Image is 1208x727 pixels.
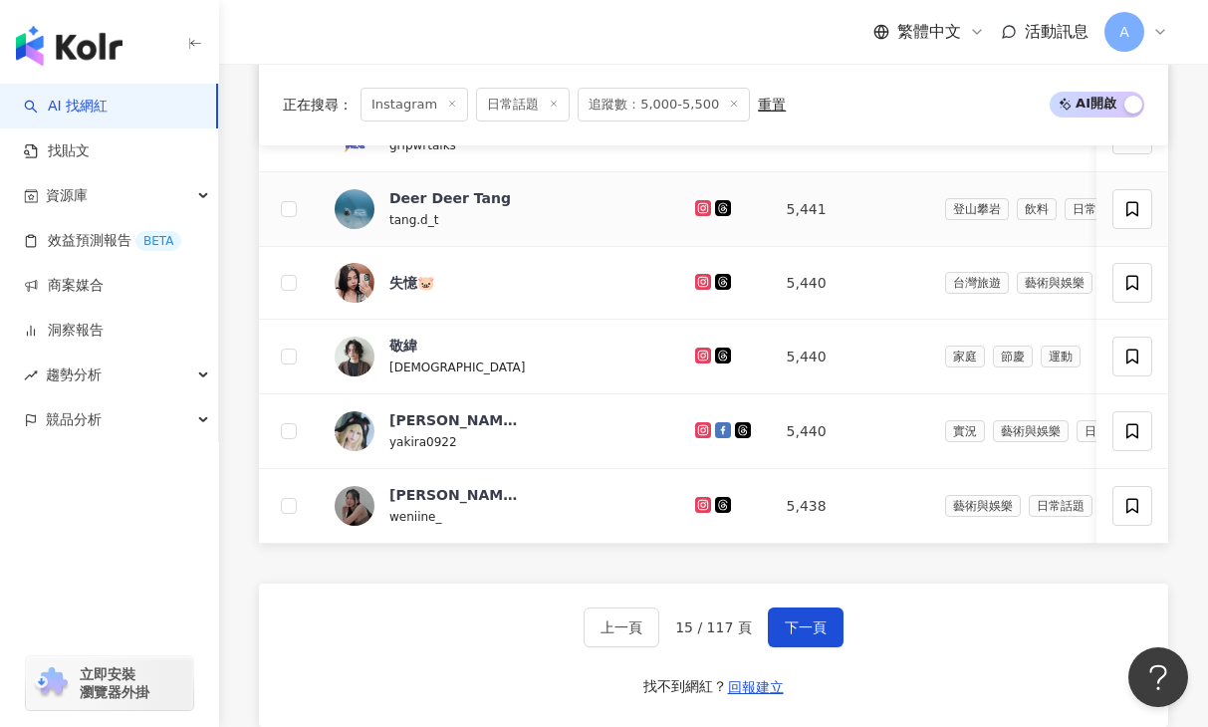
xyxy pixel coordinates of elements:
[758,97,786,113] div: 重置
[361,88,468,121] span: Instagram
[1065,198,1128,220] span: 日常話題
[584,607,659,647] button: 上一頁
[335,188,663,230] a: KOL AvatarDeer Deer Tangtang.d_t
[389,138,456,152] span: grlpwrtalks
[1077,420,1140,442] span: 日常話題
[771,394,929,469] td: 5,440
[727,671,785,703] button: 回報建立
[80,665,149,701] span: 立即安裝 瀏覽器外掛
[335,486,374,526] img: KOL Avatar
[389,435,457,449] span: yakira0922
[993,346,1033,367] span: 節慶
[24,276,104,296] a: 商案媒合
[1025,22,1088,41] span: 活動訊息
[335,485,663,527] a: KOL Avatar[PERSON_NAME]weniine_
[24,97,108,117] a: searchAI 找網紅
[46,397,102,442] span: 競品分析
[335,263,374,303] img: KOL Avatar
[578,88,750,121] span: 追蹤數：5,000-5,500
[16,26,122,66] img: logo
[389,336,417,356] div: 敬緯
[283,97,353,113] span: 正在搜尋 ：
[1017,272,1092,294] span: 藝術與娛樂
[945,346,985,367] span: 家庭
[335,336,663,377] a: KOL Avatar敬緯[DEMOGRAPHIC_DATA]
[24,231,181,251] a: 效益預測報告BETA
[335,337,374,376] img: KOL Avatar
[389,485,519,505] div: [PERSON_NAME]
[771,320,929,394] td: 5,440
[1041,346,1081,367] span: 運動
[945,198,1009,220] span: 登山攀岩
[771,469,929,544] td: 5,438
[335,189,374,229] img: KOL Avatar
[389,510,441,524] span: weniine_
[24,368,38,382] span: rise
[335,263,663,303] a: KOL Avatar失憶🐷
[1128,647,1188,707] iframe: Help Scout Beacon - Open
[1119,21,1129,43] span: A
[335,411,374,451] img: KOL Avatar
[24,141,90,161] a: 找貼文
[1029,495,1092,517] span: 日常話題
[675,619,752,635] span: 15 / 117 頁
[728,679,784,695] span: 回報建立
[26,656,193,710] a: chrome extension立即安裝 瀏覽器外掛
[335,410,663,452] a: KOL Avatar[PERSON_NAME]yakira0922
[945,272,1009,294] span: 台灣旅遊
[945,495,1021,517] span: 藝術與娛樂
[46,353,102,397] span: 趨勢分析
[643,677,727,697] div: 找不到網紅？
[771,247,929,320] td: 5,440
[389,361,525,374] span: [DEMOGRAPHIC_DATA]
[601,619,642,635] span: 上一頁
[46,173,88,218] span: 資源庫
[785,619,827,635] span: 下一頁
[897,21,961,43] span: 繁體中文
[993,420,1069,442] span: 藝術與娛樂
[24,321,104,341] a: 洞察報告
[389,213,438,227] span: tang.d_t
[768,607,844,647] button: 下一頁
[945,420,985,442] span: 實況
[389,188,511,208] div: Deer Deer Tang
[1017,198,1057,220] span: 飲料
[389,410,519,430] div: [PERSON_NAME]
[771,172,929,247] td: 5,441
[476,88,570,121] span: 日常話題
[32,667,71,699] img: chrome extension
[389,273,434,293] div: 失憶🐷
